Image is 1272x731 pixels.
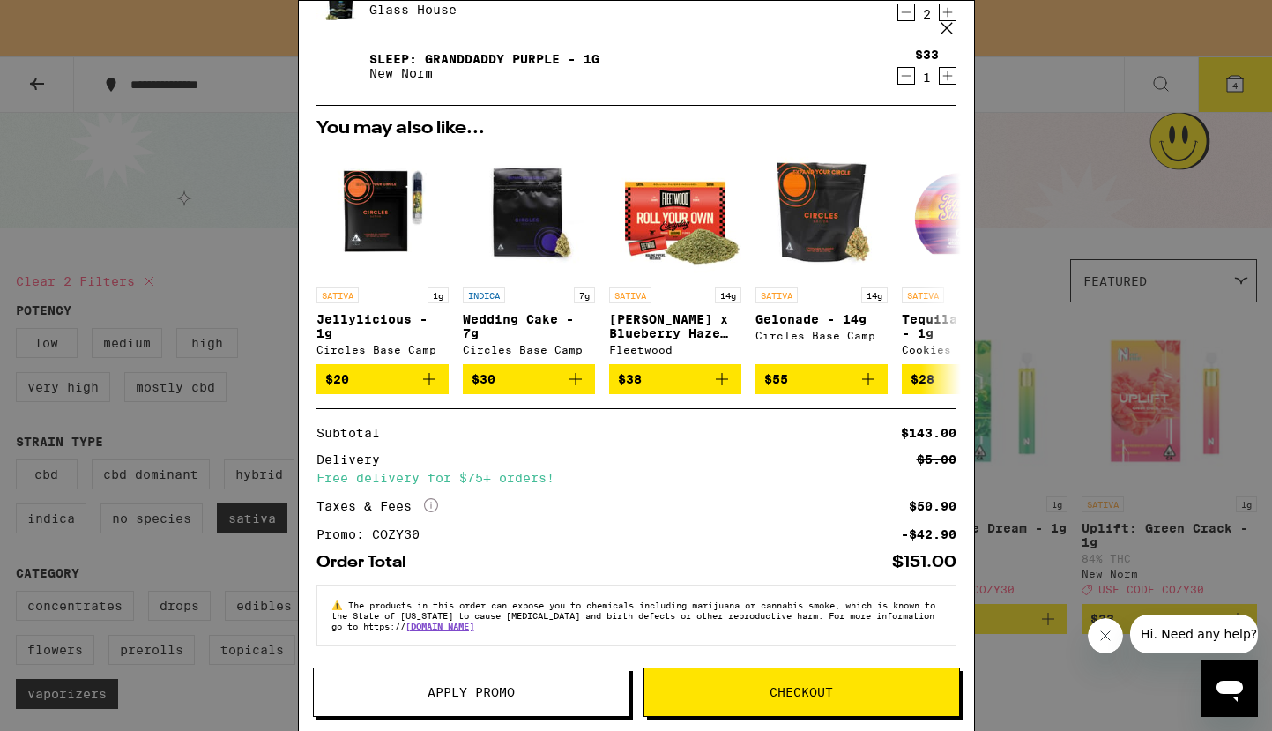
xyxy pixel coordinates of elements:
[861,287,888,303] p: 14g
[609,287,651,303] p: SATIVA
[369,66,599,80] p: New Norm
[715,287,741,303] p: 14g
[609,312,741,340] p: [PERSON_NAME] x Blueberry Haze Pre-Ground - 14g
[463,146,595,279] img: Circles Base Camp - Wedding Cake - 7g
[463,364,595,394] button: Add to bag
[316,312,449,340] p: Jellylicious - 1g
[902,146,1034,364] a: Open page for Tequila Sunrise - 1g from Cookies
[755,146,888,279] img: Circles Base Camp - Gelonade - 14g
[770,686,833,698] span: Checkout
[755,287,798,303] p: SATIVA
[316,41,366,91] img: Sleep: Granddaddy Purple - 1g
[618,372,642,386] span: $38
[643,668,960,717] button: Checkout
[316,146,449,279] img: Circles Base Camp - Jellylicious - 1g
[915,71,939,85] div: 1
[755,364,888,394] button: Add to bag
[472,372,495,386] span: $30
[897,4,915,21] button: Decrement
[902,287,944,303] p: SATIVA
[316,453,392,466] div: Delivery
[331,600,935,631] span: The products in this order can expose you to chemicals including marijuana or cannabis smoke, whi...
[463,287,505,303] p: INDICA
[574,287,595,303] p: 7g
[428,287,449,303] p: 1g
[1088,618,1123,653] iframe: Close message
[755,312,888,326] p: Gelonade - 14g
[909,500,956,512] div: $50.90
[902,344,1034,355] div: Cookies
[911,372,934,386] span: $28
[755,330,888,341] div: Circles Base Camp
[1201,660,1258,717] iframe: Button to launch messaging window
[463,312,595,340] p: Wedding Cake - 7g
[609,344,741,355] div: Fleetwood
[902,364,1034,394] button: Add to bag
[609,146,741,364] a: Open page for Jack Herer x Blueberry Haze Pre-Ground - 14g from Fleetwood
[609,364,741,394] button: Add to bag
[316,344,449,355] div: Circles Base Camp
[316,472,956,484] div: Free delivery for $75+ orders!
[939,67,956,85] button: Increment
[755,146,888,364] a: Open page for Gelonade - 14g from Circles Base Camp
[316,287,359,303] p: SATIVA
[901,427,956,439] div: $143.00
[313,668,629,717] button: Apply Promo
[892,555,956,571] div: $151.00
[405,621,474,631] a: [DOMAIN_NAME]
[915,7,939,21] div: 2
[316,555,419,571] div: Order Total
[369,3,560,17] p: Glass House
[325,372,349,386] span: $20
[902,312,1034,340] p: Tequila Sunrise - 1g
[331,600,348,610] span: ⚠️
[915,48,939,62] div: $33
[764,372,788,386] span: $55
[316,427,392,439] div: Subtotal
[901,528,956,541] div: -$42.90
[428,686,515,698] span: Apply Promo
[463,344,595,355] div: Circles Base Camp
[316,146,449,364] a: Open page for Jellylicious - 1g from Circles Base Camp
[902,146,1034,279] img: Cookies - Tequila Sunrise - 1g
[917,453,956,466] div: $5.00
[897,67,915,85] button: Decrement
[369,52,599,66] a: Sleep: Granddaddy Purple - 1g
[316,120,956,138] h2: You may also like...
[609,146,741,279] img: Fleetwood - Jack Herer x Blueberry Haze Pre-Ground - 14g
[1130,615,1258,653] iframe: Message from company
[316,498,438,514] div: Taxes & Fees
[463,146,595,364] a: Open page for Wedding Cake - 7g from Circles Base Camp
[316,364,449,394] button: Add to bag
[316,528,432,541] div: Promo: COZY30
